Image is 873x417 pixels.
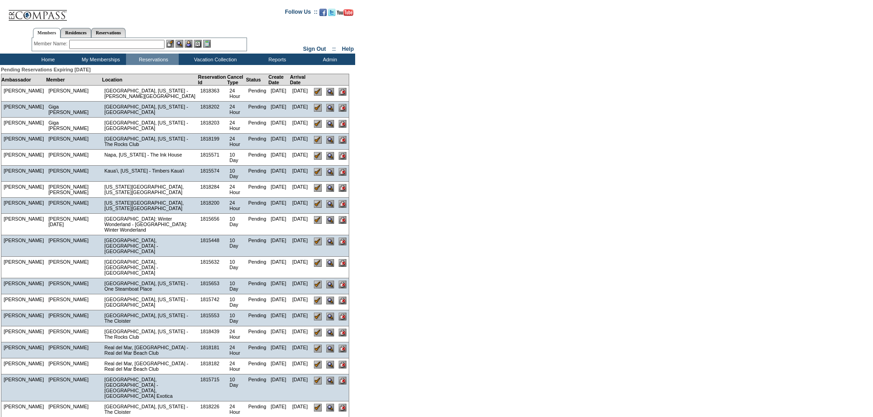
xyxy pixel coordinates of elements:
input: View [326,361,334,368]
td: Admin [302,54,355,65]
a: Reservations [91,28,126,38]
td: 10 Day [227,294,246,310]
td: [DATE] [290,150,312,166]
td: [PERSON_NAME] [46,134,102,150]
td: 1815742 [198,294,227,310]
td: [DATE] [269,257,290,278]
input: Confirm [314,313,322,320]
td: [DATE] [290,358,312,374]
td: Pending [246,326,269,342]
img: b_calculator.gif [203,40,211,48]
td: [DATE] [269,214,290,235]
td: 1818439 [198,326,227,342]
input: View [326,281,334,288]
td: Ambassador [1,74,46,86]
td: [PERSON_NAME] [1,150,46,166]
td: [DATE] [269,342,290,358]
input: Confirm [314,297,322,304]
td: [DATE] [290,102,312,118]
td: 1815653 [198,278,227,294]
input: View [326,104,334,112]
td: [GEOGRAPHIC_DATA], [US_STATE] - The Rocks Club [102,326,198,342]
input: View [326,297,334,304]
img: Compass Home [8,2,67,21]
td: 10 Day [227,374,246,401]
a: Become our fan on Facebook [319,11,327,17]
td: Home [21,54,73,65]
td: Pending [246,150,269,166]
td: [GEOGRAPHIC_DATA]: Winter Wonderland - [GEOGRAPHIC_DATA]: Winter Wonderland [102,214,198,235]
td: Follow Us :: [285,8,318,19]
td: [PERSON_NAME] [1,198,46,214]
img: Reservations [194,40,202,48]
input: Confirm [314,281,322,288]
td: 1818203 [198,118,227,134]
input: Cancel [339,184,346,192]
td: [PERSON_NAME] [46,166,102,182]
input: Confirm [314,168,322,176]
input: Cancel [339,152,346,160]
td: [PERSON_NAME] [1,310,46,326]
td: [DATE] [269,374,290,401]
input: Cancel [339,404,346,412]
input: View [326,404,334,412]
td: Reservations [126,54,179,65]
td: Member [46,74,102,86]
td: [DATE] [269,134,290,150]
td: 1818181 [198,342,227,358]
td: [GEOGRAPHIC_DATA], [US_STATE] - [GEOGRAPHIC_DATA] [102,102,198,118]
a: Residences [60,28,91,38]
td: Reports [250,54,302,65]
td: Arrival Date [290,74,312,86]
td: [DATE] [269,198,290,214]
td: [GEOGRAPHIC_DATA], [US_STATE] - [GEOGRAPHIC_DATA] [102,294,198,310]
td: 24 Hour [227,102,246,118]
input: View [326,120,334,128]
td: [DATE] [290,310,312,326]
input: Confirm [314,88,322,96]
td: [DATE] [269,166,290,182]
td: 10 Day [227,214,246,235]
input: Confirm [314,361,322,368]
td: Pending [246,214,269,235]
a: Subscribe to our YouTube Channel [337,11,353,17]
input: Confirm [314,104,322,112]
td: Pending [246,86,269,102]
td: [DATE] [269,118,290,134]
input: View [326,313,334,320]
td: [DATE] [290,374,312,401]
td: Kaua'i, [US_STATE] - Timbers Kaua'i [102,166,198,182]
input: Cancel [339,104,346,112]
td: [DATE] [269,235,290,257]
td: Pending [246,342,269,358]
td: [GEOGRAPHIC_DATA], [US_STATE] - The Cloister [102,310,198,326]
div: Member Name: [34,40,69,48]
td: [PERSON_NAME] [1,326,46,342]
td: Pending [246,235,269,257]
input: Cancel [339,120,346,128]
td: [PERSON_NAME] [1,182,46,198]
td: Pending [246,166,269,182]
input: View [326,200,334,208]
span: Pending Reservations Expiring [DATE] [1,67,91,72]
td: 10 Day [227,235,246,257]
td: Pending [246,134,269,150]
td: Pending [246,374,269,401]
td: [DATE] [290,166,312,182]
input: Cancel [339,377,346,385]
td: 1815656 [198,214,227,235]
td: 24 Hour [227,182,246,198]
span: :: [332,46,336,52]
img: Impersonate [185,40,192,48]
input: Cancel [339,345,346,352]
td: Real del Mar, [GEOGRAPHIC_DATA] - Real del Mar Beach Club [102,358,198,374]
td: Reservation Id [198,74,227,86]
td: 1818199 [198,134,227,150]
input: View [326,152,334,160]
td: Pending [246,198,269,214]
td: [DATE] [269,278,290,294]
td: Vacation Collection [179,54,250,65]
td: [PERSON_NAME] [1,134,46,150]
td: [PERSON_NAME] [46,198,102,214]
td: [PERSON_NAME] [1,358,46,374]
